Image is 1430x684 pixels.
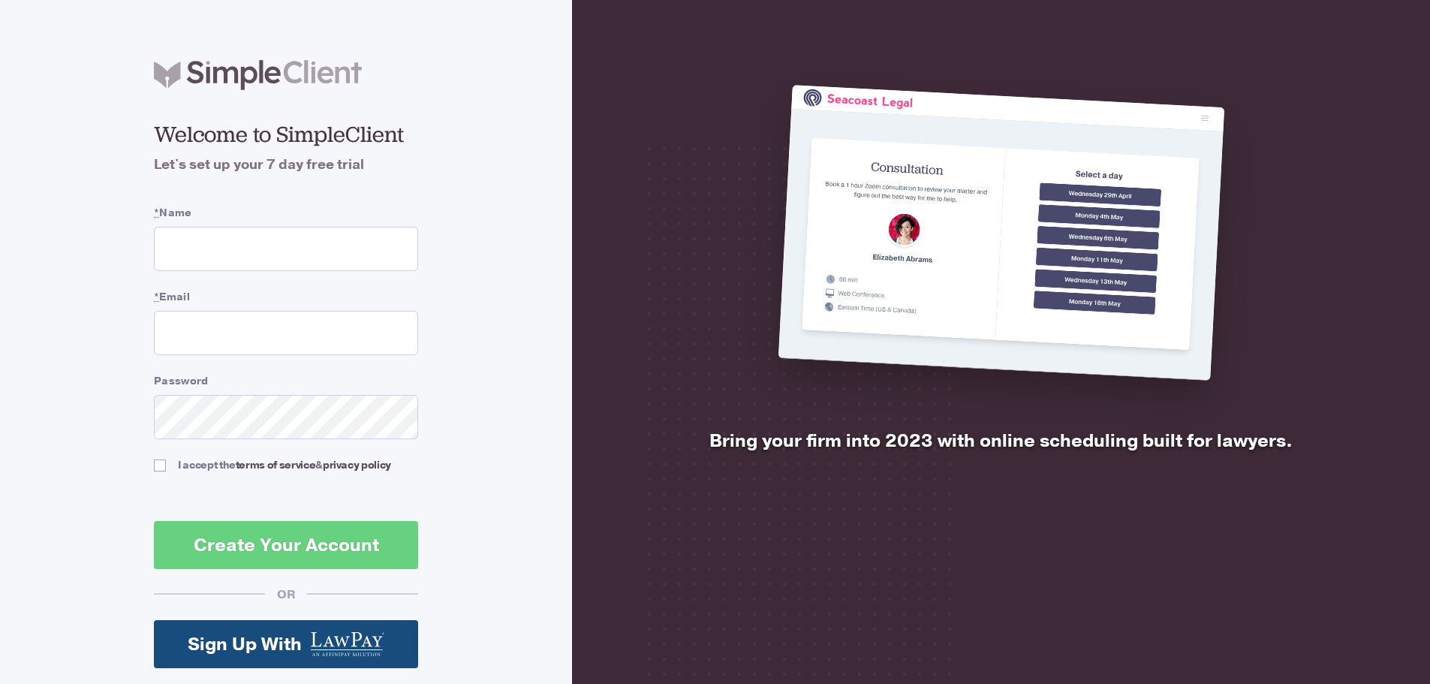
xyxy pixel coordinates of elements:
button: Create Your Account [154,521,418,569]
abbr: required [154,206,159,220]
h4: Let's set up your 7 day free trial [154,155,418,175]
a: Sign Up With [154,620,418,668]
img: SimpleClient is the easiest online scheduler for lawyers [778,85,1224,381]
input: I accept theterms of service&privacy policy [154,460,166,472]
div: OR [265,586,307,603]
abbr: required [154,290,159,304]
label: Name [154,205,418,221]
label: Password [154,373,418,389]
h2: Bring your firm into 2023 with online scheduling built for lawyers. [668,429,1334,452]
h2: Welcome to SimpleClient [154,120,418,149]
a: terms of service [236,458,315,472]
a: privacy policy [323,458,391,472]
label: Email [154,289,418,305]
div: I accept the & [178,457,391,473]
